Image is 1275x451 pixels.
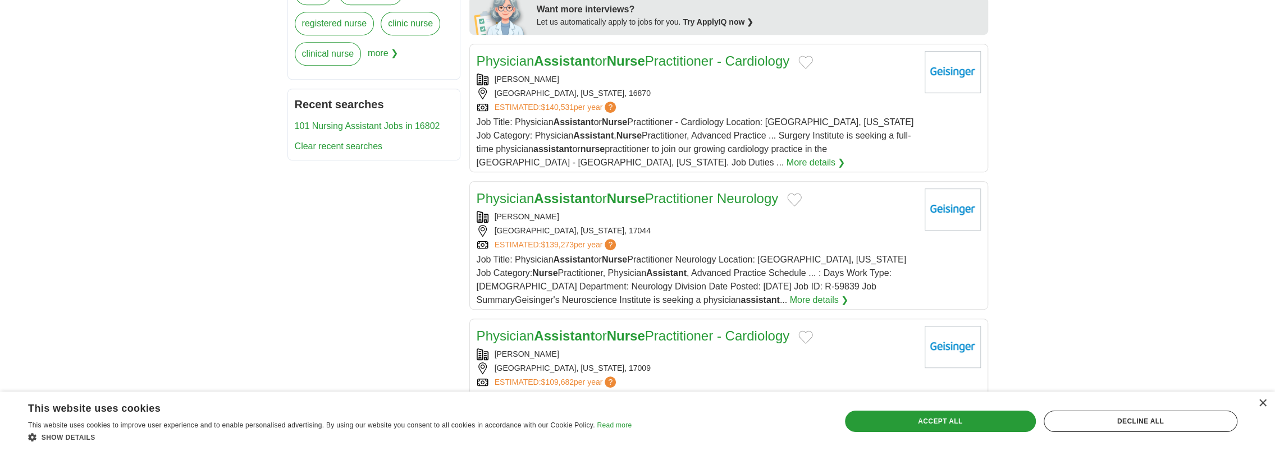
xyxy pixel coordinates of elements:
[28,431,632,443] div: Show details
[477,117,914,167] span: Job Title: Physician or Practitioner - Cardiology Location: [GEOGRAPHIC_DATA], [US_STATE] Job Cat...
[533,144,572,154] strong: assistant
[295,121,440,131] a: 101 Nursing Assistant Jobs in 16802
[477,191,779,206] a: PhysicianAssistantorNursePractitioner Neurology
[534,328,595,343] strong: Assistant
[28,398,604,415] div: This website uses cookies
[477,255,906,305] span: Job Title: Physician or Practitioner Neurology Location: [GEOGRAPHIC_DATA], [US_STATE] Job Catego...
[597,421,632,429] a: Read more, opens a new window
[537,3,981,16] div: Want more interviews?
[925,188,981,231] img: Geisinger Health System logo
[787,156,846,169] a: More details ❯
[741,295,779,305] strong: assistant
[573,131,614,140] strong: Assistant
[295,96,453,113] h2: Recent searches
[477,328,790,343] a: PhysicianAssistantorNursePractitioner - Cardiology
[534,191,595,206] strong: Assistant
[541,378,573,386] span: $109,682
[477,225,916,237] div: [GEOGRAPHIC_DATA], [US_STATE], 17044
[541,240,573,249] span: $139,273
[477,88,916,99] div: [GEOGRAPHIC_DATA], [US_STATE], 16870
[553,255,593,264] strong: Assistant
[683,17,753,26] a: Try ApplyIQ now ❯
[646,268,687,278] strong: Assistant
[495,349,559,358] a: [PERSON_NAME]
[925,51,981,93] img: Geisinger Health System logo
[1044,411,1237,432] div: Decline all
[602,117,627,127] strong: Nurse
[616,131,642,140] strong: Nurse
[607,53,645,68] strong: Nurse
[28,421,595,429] span: This website uses cookies to improve user experience and to enable personalised advertising. By u...
[925,326,981,368] img: Geisinger Health System logo
[798,330,813,344] button: Add to favorite jobs
[495,212,559,221] a: [PERSON_NAME]
[495,75,559,84] a: [PERSON_NAME]
[541,103,573,112] span: $140,531
[42,434,95,441] span: Show details
[1258,399,1267,408] div: Close
[845,411,1036,432] div: Accept all
[790,293,849,307] a: More details ❯
[495,102,619,113] a: ESTIMATED:$140,531per year?
[553,117,593,127] strong: Assistant
[495,239,619,251] a: ESTIMATED:$139,273per year?
[605,239,616,250] span: ?
[605,376,616,388] span: ?
[368,42,398,72] span: more ❯
[295,141,383,151] a: Clear recent searches
[602,255,627,264] strong: Nurse
[295,12,374,35] a: registered nurse
[607,191,645,206] strong: Nurse
[477,362,916,374] div: [GEOGRAPHIC_DATA], [US_STATE], 17009
[537,16,981,28] div: Let us automatically apply to jobs for you.
[787,193,802,206] button: Add to favorite jobs
[534,53,595,68] strong: Assistant
[381,12,440,35] a: clinic nurse
[495,376,619,388] a: ESTIMATED:$109,682per year?
[477,53,790,68] a: PhysicianAssistantorNursePractitioner - Cardiology
[605,102,616,113] span: ?
[798,56,813,69] button: Add to favorite jobs
[532,268,557,278] strong: Nurse
[295,42,361,66] a: clinical nurse
[580,144,605,154] strong: nurse
[607,328,645,343] strong: Nurse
